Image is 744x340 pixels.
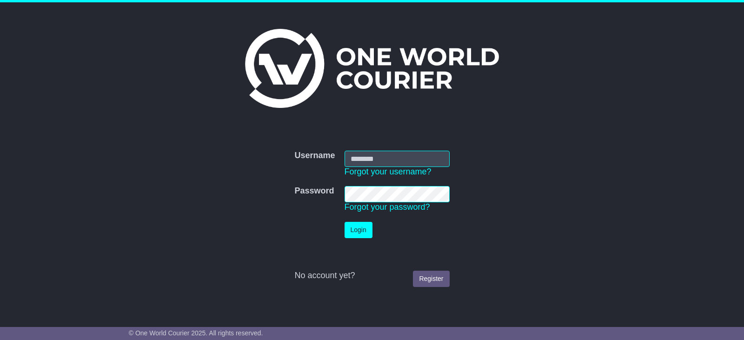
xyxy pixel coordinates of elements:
[413,271,449,287] a: Register
[129,329,263,337] span: © One World Courier 2025. All rights reserved.
[294,271,449,281] div: No account yet?
[294,151,335,161] label: Username
[294,186,334,196] label: Password
[245,29,499,108] img: One World
[345,222,372,238] button: Login
[345,202,430,212] a: Forgot your password?
[345,167,432,176] a: Forgot your username?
